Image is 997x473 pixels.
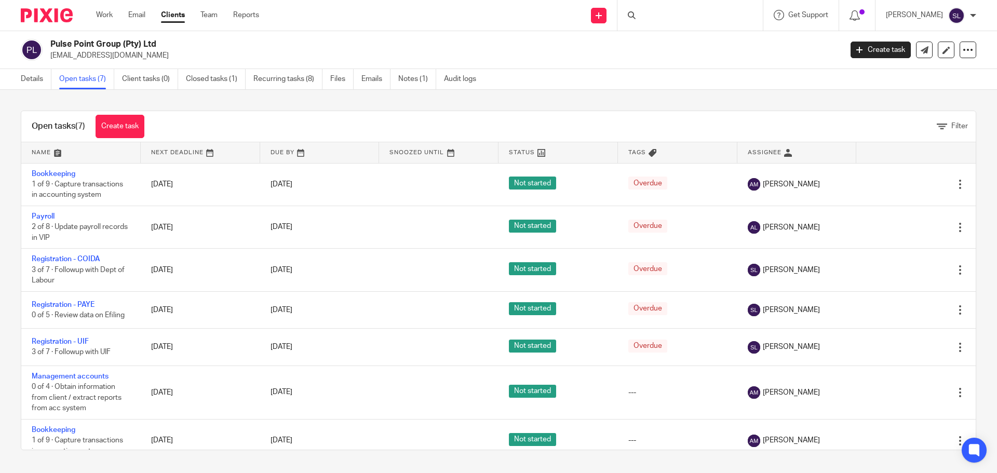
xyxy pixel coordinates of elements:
[32,373,109,380] a: Management accounts
[628,435,727,445] div: ---
[32,213,55,220] a: Payroll
[21,8,73,22] img: Pixie
[186,69,246,89] a: Closed tasks (1)
[59,69,114,89] a: Open tasks (7)
[271,306,292,314] span: [DATE]
[748,221,760,234] img: svg%3E
[509,302,556,315] span: Not started
[141,291,260,328] td: [DATE]
[32,255,100,263] a: Registration - COIDA
[141,206,260,248] td: [DATE]
[763,342,820,352] span: [PERSON_NAME]
[748,178,760,191] img: svg%3E
[32,301,95,308] a: Registration - PAYE
[748,386,760,399] img: svg%3E
[233,10,259,20] a: Reports
[509,177,556,190] span: Not started
[141,366,260,419] td: [DATE]
[763,179,820,190] span: [PERSON_NAME]
[122,69,178,89] a: Client tasks (0)
[271,181,292,188] span: [DATE]
[141,163,260,206] td: [DATE]
[141,419,260,462] td: [DATE]
[32,224,128,242] span: 2 of 8 · Update payroll records in VIP
[50,50,835,61] p: [EMAIL_ADDRESS][DOMAIN_NAME]
[253,69,322,89] a: Recurring tasks (8)
[748,264,760,276] img: svg%3E
[951,123,968,130] span: Filter
[75,122,85,130] span: (7)
[509,433,556,446] span: Not started
[628,340,667,353] span: Overdue
[32,383,122,412] span: 0 of 4 · Obtain information from client / extract reports from acc system
[788,11,828,19] span: Get Support
[32,266,125,285] span: 3 of 7 · Followup with Dept of Labour
[32,312,125,319] span: 0 of 5 · Review data on Efiling
[509,220,556,233] span: Not started
[748,304,760,316] img: svg%3E
[509,385,556,398] span: Not started
[161,10,185,20] a: Clients
[32,338,89,345] a: Registration - UIF
[32,181,123,199] span: 1 of 9 · Capture transactions in accounting system
[21,69,51,89] a: Details
[96,115,144,138] a: Create task
[763,435,820,445] span: [PERSON_NAME]
[32,170,75,178] a: Bookkeeping
[398,69,436,89] a: Notes (1)
[948,7,965,24] img: svg%3E
[271,389,292,396] span: [DATE]
[628,177,667,190] span: Overdue
[21,39,43,61] img: svg%3E
[271,224,292,231] span: [DATE]
[509,150,535,155] span: Status
[50,39,678,50] h2: Pulse Point Group (Pty) Ltd
[32,349,111,356] span: 3 of 7 · Followup with UIF
[32,426,75,434] a: Bookkeeping
[851,42,911,58] a: Create task
[128,10,145,20] a: Email
[628,220,667,233] span: Overdue
[271,437,292,444] span: [DATE]
[200,10,218,20] a: Team
[32,437,123,455] span: 1 of 9 · Capture transactions in accounting system
[748,341,760,354] img: svg%3E
[32,121,85,132] h1: Open tasks
[763,387,820,398] span: [PERSON_NAME]
[628,150,646,155] span: Tags
[763,265,820,275] span: [PERSON_NAME]
[886,10,943,20] p: [PERSON_NAME]
[271,266,292,274] span: [DATE]
[389,150,444,155] span: Snoozed Until
[509,262,556,275] span: Not started
[141,249,260,291] td: [DATE]
[361,69,390,89] a: Emails
[96,10,113,20] a: Work
[628,262,667,275] span: Overdue
[271,343,292,350] span: [DATE]
[330,69,354,89] a: Files
[444,69,484,89] a: Audit logs
[509,340,556,353] span: Not started
[628,387,727,398] div: ---
[748,435,760,447] img: svg%3E
[763,222,820,233] span: [PERSON_NAME]
[628,302,667,315] span: Overdue
[763,305,820,315] span: [PERSON_NAME]
[141,329,260,366] td: [DATE]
